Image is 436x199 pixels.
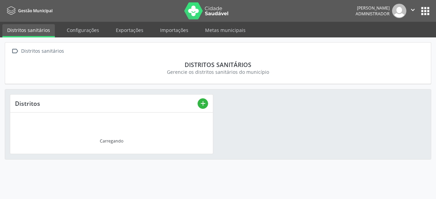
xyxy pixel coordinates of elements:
a: Importações [155,24,193,36]
div: Distritos [15,100,198,107]
span: Administrador [356,11,390,17]
button: apps [419,5,431,17]
button: add [198,98,208,109]
div: Gerencie os distritos sanitários do município [15,68,421,76]
div: [PERSON_NAME] [356,5,390,11]
a: Distritos sanitários [2,24,55,37]
i:  [409,6,417,14]
a: Exportações [111,24,148,36]
div: Distritos sanitários [20,46,65,56]
img: img [392,4,406,18]
div: Carregando [100,138,123,144]
a: Gestão Municipal [5,5,52,16]
div: Distritos sanitários [15,61,421,68]
button:  [406,4,419,18]
span: Gestão Municipal [18,8,52,14]
a:  Distritos sanitários [10,46,65,56]
i: add [199,100,207,107]
i:  [10,46,20,56]
a: Metas municipais [200,24,250,36]
a: Configurações [62,24,104,36]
